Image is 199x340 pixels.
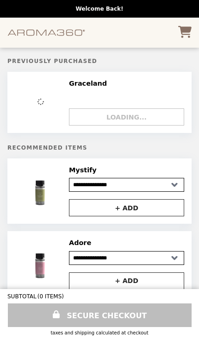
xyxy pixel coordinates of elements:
h2: Adore [69,239,95,247]
button: + ADD [69,199,184,216]
span: SUBTOTAL [7,293,37,300]
h5: Previously Purchased [7,58,192,64]
div: Taxes and Shipping calculated at checkout [7,330,192,335]
select: Select a product variant [69,251,184,265]
h5: Recommended Items [7,145,192,151]
img: Mystify [14,166,67,216]
img: Adore [14,239,67,289]
select: Select a product variant [69,178,184,192]
button: + ADD [69,272,184,290]
h2: Mystify [69,166,100,174]
h2: Graceland [69,79,111,88]
p: Welcome Back! [75,6,123,12]
span: ( 0 ITEMS ) [37,293,64,300]
img: Brand Logo [7,23,85,42]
